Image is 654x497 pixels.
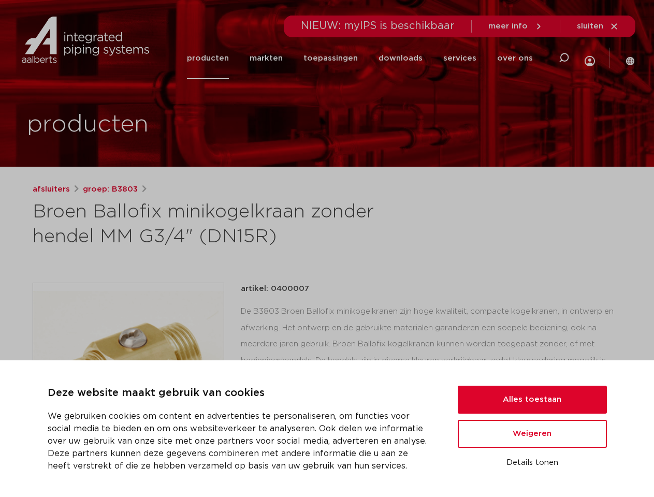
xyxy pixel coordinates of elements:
[83,183,138,196] a: groep: B3803
[33,200,422,250] h1: Broen Ballofix minikogelkraan zonder hendel MM G3/4" (DN15R)
[488,22,528,30] span: meer info
[27,108,149,141] h1: producten
[48,385,433,402] p: Deze website maakt gebruik van cookies
[33,183,70,196] a: afsluiters
[48,410,433,472] p: We gebruiken cookies om content en advertenties te personaliseren, om functies voor social media ...
[497,37,533,79] a: over ons
[250,37,283,79] a: markten
[577,22,603,30] span: sluiten
[379,37,423,79] a: downloads
[301,21,455,31] span: NIEUW: myIPS is beschikbaar
[488,22,543,31] a: meer info
[241,303,622,407] div: De B3803 Broen Ballofix minikogelkranen zijn hoge kwaliteit, compacte kogelkranen, in ontwerp en ...
[303,37,358,79] a: toepassingen
[443,37,476,79] a: services
[585,34,595,82] div: my IPS
[458,420,607,448] button: Weigeren
[187,37,229,79] a: producten
[33,283,224,474] img: Product Image for Broen Ballofix minikogelkraan zonder hendel MM G3/4" (DN15R)
[458,386,607,414] button: Alles toestaan
[577,22,619,31] a: sluiten
[241,283,309,295] p: artikel: 0400007
[458,454,607,472] button: Details tonen
[187,37,533,79] nav: Menu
